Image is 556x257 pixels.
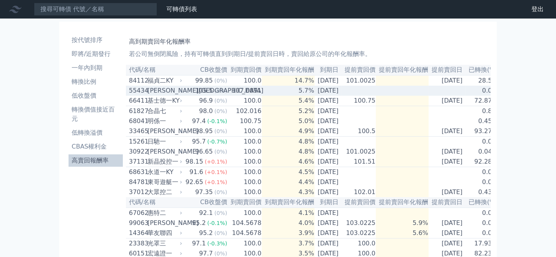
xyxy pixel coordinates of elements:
div: 67062 [129,208,146,218]
td: [DATE] [315,75,342,86]
td: 100.75 [228,116,262,126]
div: 惠特二 [147,208,181,218]
td: 103.0225 [342,218,376,228]
td: 100.0 [228,147,262,157]
th: 提前賣回價 [342,65,376,75]
td: 4.0% [262,218,315,228]
td: 102.01 [342,187,376,197]
td: 92.28% [466,157,498,167]
td: 3.7% [262,238,315,249]
th: 到期賣回價 [228,65,262,75]
td: 101.0025 [342,147,376,157]
div: 15261 [129,137,146,146]
th: CB收盤價 [184,65,228,75]
div: 37012 [129,188,146,197]
th: 代碼/名稱 [126,65,184,75]
td: [DATE] [429,238,466,249]
th: 提前賣回價 [342,197,376,208]
td: [DATE] [429,218,466,228]
td: 100.75 [342,96,376,106]
td: 28.5% [466,75,498,86]
td: 4.9% [262,126,315,137]
div: 95.2 [191,218,208,228]
td: [DATE] [315,147,342,157]
li: 即將/近期發行 [69,49,123,59]
li: CBAS權利金 [69,142,123,151]
div: 61827 [129,107,146,116]
div: [PERSON_NAME] [147,218,181,228]
span: (0%) [214,128,227,134]
a: CBAS權利金 [69,140,123,153]
th: 提前賣回日 [429,65,466,75]
span: (0%) [214,210,227,216]
span: (0%) [214,189,227,195]
div: 98.15 [184,157,205,166]
div: 永道一KY [147,167,181,177]
div: 福貞二KY [147,76,181,85]
td: 101.51 [342,157,376,167]
td: 0.8% [466,106,498,117]
span: (+0.1%) [205,169,227,175]
td: 0.0% [466,137,498,147]
td: [DATE] [429,126,466,137]
td: 104.5678 [228,228,262,238]
td: 4.8% [262,147,315,157]
td: [DATE] [315,218,342,228]
div: 68041 [129,117,146,126]
a: 可轉債列表 [166,5,197,13]
td: 5.9% [376,218,429,228]
td: 4.5% [262,167,315,178]
a: 即將/近期發行 [69,48,123,60]
div: 23383 [129,239,146,248]
div: 新晶投控一 [147,157,181,166]
div: 84112 [129,76,146,85]
span: (0%) [214,78,227,84]
li: 一年內到期 [69,63,123,73]
th: 到期賣回年化報酬 [262,197,315,208]
td: 100.0 [228,126,262,137]
td: 5.7% [262,86,315,96]
div: 91.6 [188,167,205,177]
th: 代碼/名稱 [126,197,184,208]
div: 97.1 [191,239,208,248]
td: [DATE] [315,96,342,106]
td: 93.27% [466,126,498,137]
li: 高賣回報酬率 [69,156,123,165]
div: 東哥遊艇一 [147,178,181,187]
div: 96.65 [194,147,214,156]
div: 68631 [129,167,146,177]
div: 105.5 [194,86,214,95]
td: [DATE] [429,147,466,157]
a: 登出 [525,3,550,15]
td: 0.45% [466,116,498,126]
td: 3.9% [262,228,315,238]
span: (0%) [214,250,227,257]
div: 95.2 [198,228,214,238]
td: [DATE] [429,187,466,197]
td: [DATE] [315,116,342,126]
div: 92.1 [198,208,214,218]
div: 光罩三 [147,239,181,248]
td: 100.5 [342,126,376,137]
div: 華友聯四 [147,228,181,238]
td: 103.0225 [342,228,376,238]
a: 轉換比例 [69,76,123,88]
div: 37131 [129,157,146,166]
td: 4.6% [262,157,315,167]
td: 0.0% [466,228,498,238]
span: (-0.1%) [207,220,227,226]
div: 84781 [129,178,146,187]
td: [DATE] [315,137,342,147]
div: [PERSON_NAME] [147,127,181,136]
span: (-0.7%) [207,139,227,145]
th: 提前賣回年化報酬 [376,197,429,208]
td: [DATE] [315,177,342,187]
li: 轉換比例 [69,77,123,86]
td: [DATE] [315,238,342,249]
div: 95.7 [191,137,208,146]
td: 4.1% [262,208,315,218]
div: 55434 [129,86,146,95]
div: [PERSON_NAME][GEOGRAPHIC_DATA] [147,86,181,95]
span: (+0.1%) [205,179,227,185]
span: (0%) [214,230,227,236]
